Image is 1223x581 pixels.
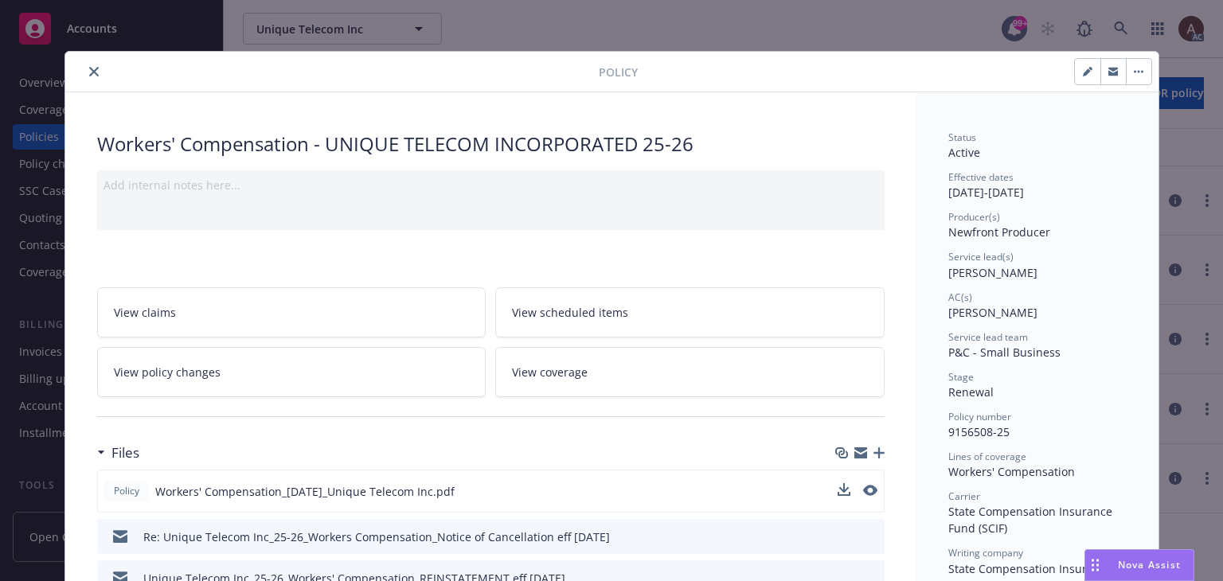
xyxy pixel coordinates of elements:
span: Nova Assist [1118,558,1181,571]
button: preview file [863,483,877,500]
button: preview file [863,485,877,496]
div: Workers' Compensation - UNIQUE TELECOM INCORPORATED 25-26 [97,131,885,158]
button: Nova Assist [1084,549,1194,581]
span: Status [948,131,976,144]
button: download file [838,528,851,545]
span: Workers' Compensation [948,464,1075,479]
span: View claims [114,304,176,321]
span: Writing company [948,546,1023,560]
span: Service lead(s) [948,250,1014,263]
a: View policy changes [97,347,486,397]
a: View scheduled items [495,287,885,337]
span: P&C - Small Business [948,345,1061,360]
span: Producer(s) [948,210,1000,224]
div: Re: Unique Telecom Inc_25-26_Workers Compensation_Notice of Cancellation eff [DATE] [143,528,610,545]
a: View claims [97,287,486,337]
span: View coverage [512,364,588,380]
span: Policy number [948,410,1011,423]
h3: Files [111,443,139,463]
span: View scheduled items [512,304,628,321]
button: preview file [864,528,878,545]
span: Policy [111,484,143,498]
span: [PERSON_NAME] [948,265,1037,280]
button: close [84,62,104,81]
button: download file [838,483,850,500]
span: [PERSON_NAME] [948,305,1037,320]
span: Service lead team [948,330,1028,344]
span: Policy [599,64,638,80]
span: Stage [948,370,974,384]
span: Carrier [948,489,980,503]
span: State Compensation Insurance Fund (SCIF) [948,504,1116,536]
span: 9156508-25 [948,424,1010,439]
div: [DATE] - [DATE] [948,170,1127,201]
span: AC(s) [948,290,972,304]
span: View policy changes [114,364,221,380]
button: download file [838,483,850,496]
div: Drag to move [1085,550,1105,580]
span: Workers' Compensation_[DATE]_Unique Telecom Inc.pdf [155,483,455,500]
span: Renewal [948,384,994,400]
a: View coverage [495,347,885,397]
div: Add internal notes here... [104,177,878,193]
span: Active [948,145,980,160]
span: Lines of coverage [948,450,1026,463]
span: Newfront Producer [948,224,1050,240]
span: Effective dates [948,170,1014,184]
div: Files [97,443,139,463]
